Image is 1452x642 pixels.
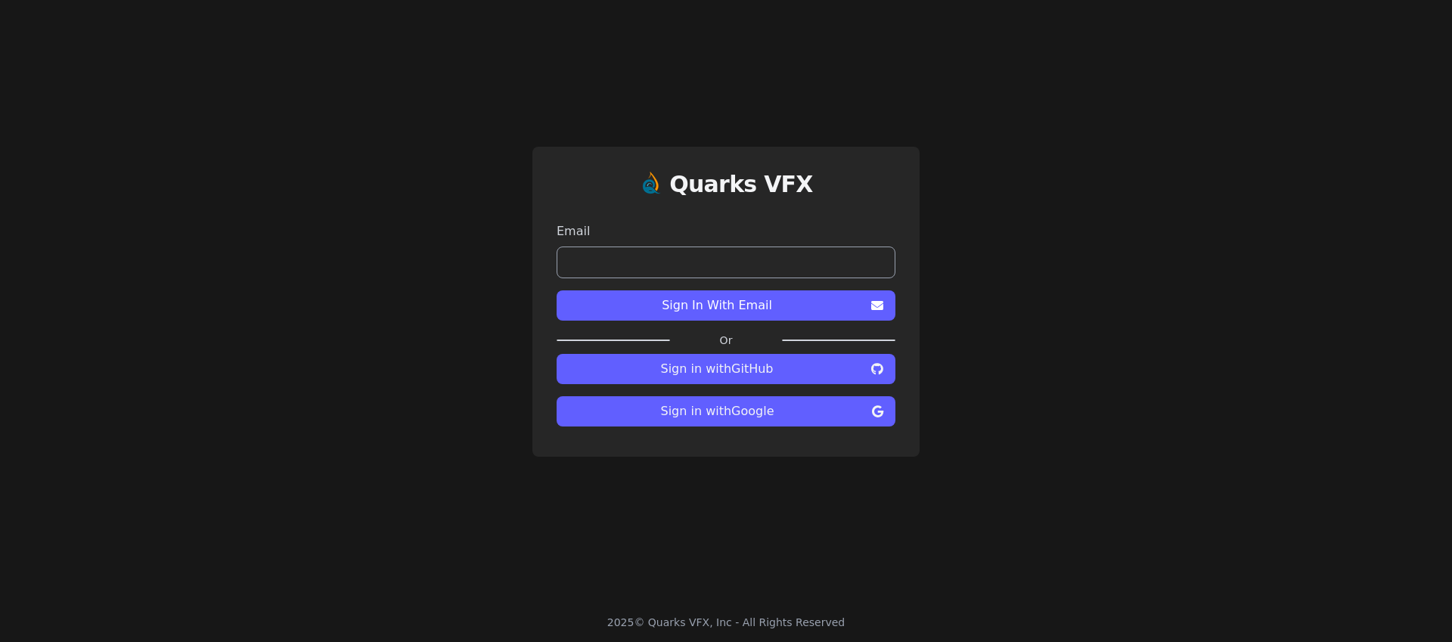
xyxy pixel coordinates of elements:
span: Sign in with GitHub [569,360,865,378]
button: Sign in withGoogle [557,396,895,426]
span: Sign in with Google [569,402,866,420]
div: 2025 © Quarks VFX, Inc - All Rights Reserved [607,615,845,630]
button: Sign in withGitHub [557,354,895,384]
button: Sign In With Email [557,290,895,321]
a: Quarks VFX [669,171,813,210]
label: Email [557,222,895,240]
label: Or [670,333,782,348]
span: Sign In With Email [569,296,865,315]
h1: Quarks VFX [669,171,813,198]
